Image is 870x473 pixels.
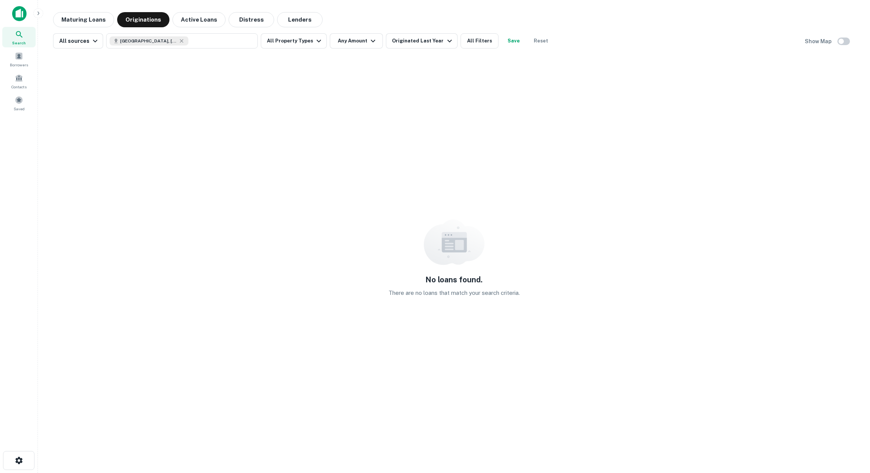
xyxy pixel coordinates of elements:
[502,33,526,49] button: Save your search to get updates of matches that match your search criteria.
[2,71,36,91] a: Contacts
[389,288,520,298] p: There are no loans that match your search criteria.
[2,49,36,69] a: Borrowers
[424,219,484,265] img: empty content
[2,27,36,47] a: Search
[261,33,327,49] button: All Property Types
[117,12,169,27] button: Originations
[229,12,274,27] button: Distress
[425,274,483,285] h5: No loans found.
[330,33,383,49] button: Any Amount
[172,12,226,27] button: Active Loans
[832,412,870,449] iframe: Chat Widget
[12,40,26,46] span: Search
[14,106,25,112] span: Saved
[59,36,100,45] div: All sources
[2,93,36,113] a: Saved
[11,84,27,90] span: Contacts
[805,37,833,45] h6: Show Map
[53,12,114,27] button: Maturing Loans
[53,33,103,49] button: All sources
[277,12,323,27] button: Lenders
[10,62,28,68] span: Borrowers
[12,6,27,21] img: capitalize-icon.png
[392,36,454,45] div: Originated Last Year
[461,33,498,49] button: All Filters
[120,38,177,44] span: [GEOGRAPHIC_DATA], [GEOGRAPHIC_DATA], [GEOGRAPHIC_DATA]
[386,33,457,49] button: Originated Last Year
[106,33,258,49] button: [GEOGRAPHIC_DATA], [GEOGRAPHIC_DATA], [GEOGRAPHIC_DATA]
[529,33,553,49] button: Reset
